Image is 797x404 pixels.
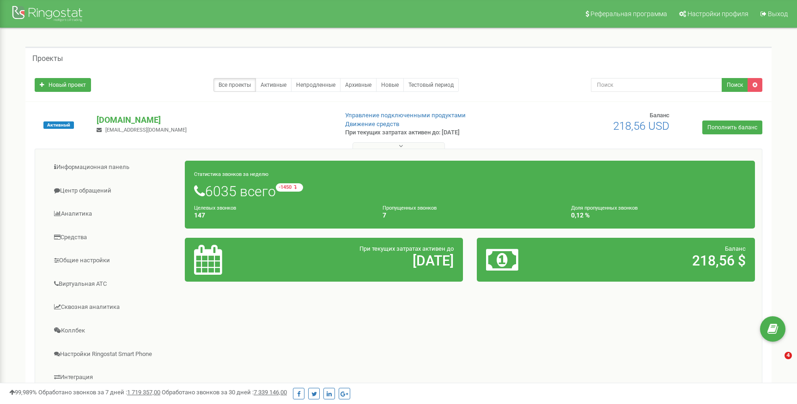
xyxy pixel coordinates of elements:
a: Движение средств [345,121,399,127]
p: При текущих затратах активен до: [DATE] [345,128,517,137]
span: При текущих затратах активен до [359,245,454,252]
a: Сквозная аналитика [42,296,185,319]
a: Новый проект [35,78,91,92]
small: Пропущенных звонков [383,205,437,211]
a: Непродленные [291,78,341,92]
button: Поиск [722,78,748,92]
a: Информационная панель [42,156,185,179]
a: Тестовый период [403,78,459,92]
a: Средства [42,226,185,249]
small: Доля пропущенных звонков [571,205,638,211]
span: 218,56 USD [613,120,669,133]
h4: 147 [194,212,369,219]
a: Управление подключенными продуктами [345,112,466,119]
a: Аналитика [42,203,185,225]
span: 99,989% [9,389,37,396]
span: Настройки профиля [687,10,748,18]
u: 1 719 357,00 [127,389,160,396]
span: Активный [43,121,74,129]
iframe: Intercom live chat [766,352,788,374]
h2: [DATE] [285,253,454,268]
a: Новые [376,78,404,92]
p: [DOMAIN_NAME] [97,114,330,126]
input: Поиск [591,78,722,92]
a: Центр обращений [42,180,185,202]
small: Целевых звонков [194,205,236,211]
h4: 0,12 % [571,212,746,219]
span: Обработано звонков за 30 дней : [162,389,287,396]
span: Выход [768,10,788,18]
a: Виртуальная АТС [42,273,185,295]
a: Общие настройки [42,249,185,272]
a: Архивные [340,78,377,92]
a: Активные [256,78,292,92]
h1: 6035 всего [194,183,746,199]
h5: Проекты [32,54,63,63]
a: Коллбек [42,320,185,342]
a: Пополнить баланс [702,121,762,134]
small: Статистика звонков за неделю [194,171,268,177]
u: 7 339 146,00 [254,389,287,396]
span: [EMAIL_ADDRESS][DOMAIN_NAME] [105,127,187,133]
span: Обработано звонков за 7 дней : [38,389,160,396]
span: Баланс [725,245,746,252]
a: Настройки Ringostat Smart Phone [42,343,185,366]
a: Интеграция [42,366,185,389]
a: Все проекты [213,78,256,92]
h4: 7 [383,212,557,219]
span: 4 [785,352,792,359]
small: -1450 [276,183,303,192]
h2: 218,56 $ [577,253,746,268]
span: Баланс [650,112,669,119]
span: Реферальная программа [590,10,667,18]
